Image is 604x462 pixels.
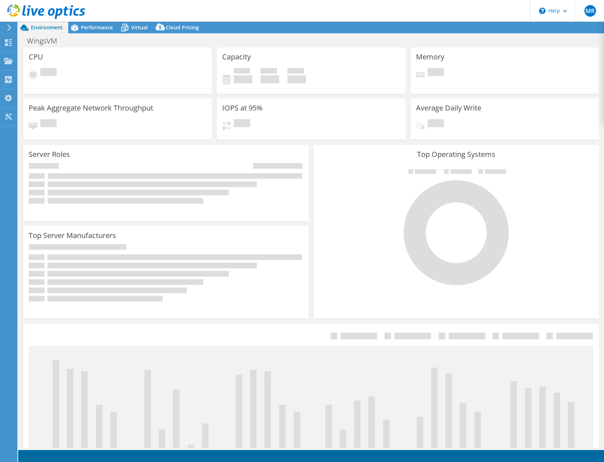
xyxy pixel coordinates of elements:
[261,75,279,83] h4: 0 GiB
[222,104,263,112] h3: IOPS at 95%
[234,68,250,75] span: Used
[31,24,63,31] span: Environment
[29,104,153,112] h3: Peak Aggregate Network Throughput
[428,68,444,78] span: Pending
[319,150,593,158] h3: Top Operating Systems
[287,75,306,83] h4: 0 GiB
[166,24,199,31] span: Cloud Pricing
[539,8,546,14] svg: \n
[287,68,304,75] span: Total
[234,75,252,83] h4: 0 GiB
[29,53,43,61] h3: CPU
[234,119,250,129] span: Pending
[24,37,68,45] h1: WingsVM
[29,150,70,158] h3: Server Roles
[131,24,148,31] span: Virtual
[416,53,444,61] h3: Memory
[29,232,116,240] h3: Top Server Manufacturers
[584,5,596,17] span: MR
[40,68,57,78] span: Pending
[416,104,481,112] h3: Average Daily Write
[428,119,444,129] span: Pending
[40,119,57,129] span: Pending
[261,68,277,75] span: Free
[81,24,113,31] span: Performance
[222,53,251,61] h3: Capacity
